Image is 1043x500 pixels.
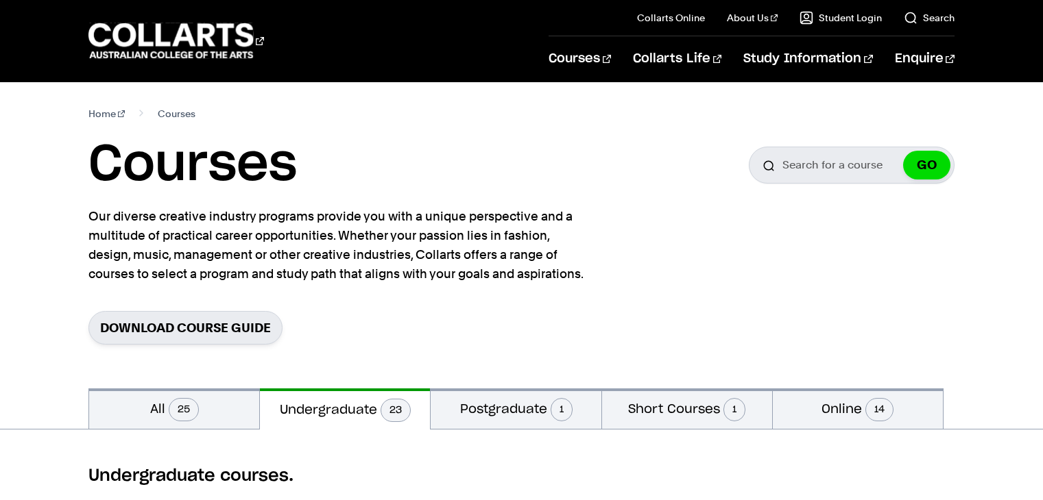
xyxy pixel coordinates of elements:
[723,398,745,421] span: 1
[88,207,589,284] p: Our diverse creative industry programs provide you with a unique perspective and a multitude of p...
[602,388,772,429] button: Short Courses1
[88,465,954,487] h2: Undergraduate courses.
[88,104,125,123] a: Home
[88,311,283,345] a: Download Course Guide
[749,147,955,184] input: Search for a course
[381,399,411,422] span: 23
[727,11,778,25] a: About Us
[89,388,259,429] button: All25
[773,388,943,429] button: Online14
[88,134,297,196] h1: Courses
[549,36,611,82] a: Courses
[895,36,955,82] a: Enquire
[903,151,950,179] button: GO
[633,36,721,82] a: Collarts Life
[800,11,882,25] a: Student Login
[904,11,955,25] a: Search
[865,398,894,421] span: 14
[260,388,430,429] button: Undergraduate23
[158,104,195,123] span: Courses
[431,388,601,429] button: Postgraduate1
[169,398,199,421] span: 25
[551,398,573,421] span: 1
[743,36,872,82] a: Study Information
[88,21,264,60] div: Go to homepage
[637,11,705,25] a: Collarts Online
